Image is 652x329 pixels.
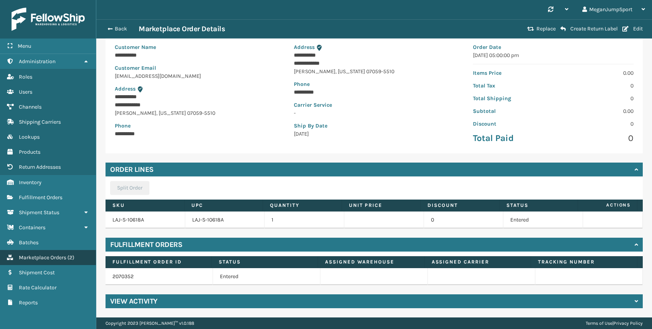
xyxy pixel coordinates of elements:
[580,199,635,211] span: Actions
[560,26,566,32] i: Create Return Label
[620,25,645,32] button: Edit
[19,119,61,125] span: Shipping Carriers
[538,258,630,265] label: Tracking Number
[19,194,62,201] span: Fulfillment Orders
[473,51,634,59] p: [DATE] 05:00:00 pm
[294,101,454,109] p: Carrier Service
[424,211,504,228] td: 0
[19,299,38,306] span: Reports
[586,321,612,326] a: Terms of Use
[473,120,548,128] p: Discount
[112,273,134,280] a: 2070352
[473,43,634,51] p: Order Date
[525,25,558,32] button: Replace
[19,58,55,65] span: Administration
[18,43,31,49] span: Menu
[219,258,311,265] label: Status
[115,122,275,130] p: Phone
[506,202,571,209] label: Status
[19,269,55,276] span: Shipment Cost
[115,86,136,92] span: Address
[473,133,548,144] p: Total Paid
[473,82,548,90] p: Total Tax
[112,202,177,209] label: SKU
[112,217,144,223] a: LAJ-S-10618A
[67,254,74,261] span: ( 2 )
[19,164,61,170] span: Return Addresses
[19,209,59,216] span: Shipment Status
[265,211,344,228] td: 1
[527,26,534,32] i: Replace
[19,224,45,231] span: Containers
[427,202,492,209] label: Discount
[185,211,265,228] td: LAJ-S-10618A
[294,109,454,117] p: -
[349,202,414,209] label: Unit Price
[294,122,454,130] p: Ship By Date
[294,130,454,138] p: [DATE]
[115,72,275,80] p: [EMAIL_ADDRESS][DOMAIN_NAME]
[19,179,42,186] span: Inventory
[294,44,315,50] span: Address
[139,24,225,34] h3: Marketplace Order Details
[473,107,548,115] p: Subtotal
[613,321,643,326] a: Privacy Policy
[110,181,149,195] button: Split Order
[19,254,66,261] span: Marketplace Orders
[191,202,256,209] label: UPC
[115,64,275,72] p: Customer Email
[110,165,154,174] h4: Order Lines
[503,211,583,228] td: Entered
[294,67,454,76] p: [PERSON_NAME] , [US_STATE] 07059-5510
[586,317,643,329] div: |
[19,239,39,246] span: Batches
[558,25,620,32] button: Create Return Label
[558,94,633,102] p: 0
[558,133,633,144] p: 0
[473,94,548,102] p: Total Shipping
[19,134,40,140] span: Lookups
[106,317,194,329] p: Copyright 2023 [PERSON_NAME]™ v 1.0.188
[558,69,633,77] p: 0.00
[558,120,633,128] p: 0
[103,25,139,32] button: Back
[110,240,182,249] h4: Fulfillment Orders
[110,297,158,306] h4: View Activity
[270,202,335,209] label: Quantity
[19,74,32,80] span: Roles
[558,82,633,90] p: 0
[558,107,633,115] p: 0.00
[115,43,275,51] p: Customer Name
[112,258,204,265] label: Fulfillment Order Id
[325,258,417,265] label: Assigned Warehouse
[294,80,454,88] p: Phone
[622,26,629,32] i: Edit
[12,8,85,31] img: logo
[19,89,32,95] span: Users
[213,268,320,285] td: Entered
[473,69,548,77] p: Items Price
[432,258,524,265] label: Assigned Carrier
[19,284,57,291] span: Rate Calculator
[19,149,40,155] span: Products
[19,104,42,110] span: Channels
[115,109,275,117] p: [PERSON_NAME] , [US_STATE] 07059-5510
